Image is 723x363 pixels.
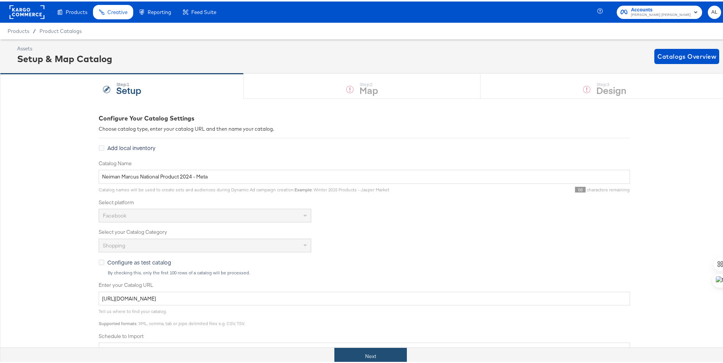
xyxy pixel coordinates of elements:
[8,27,29,33] span: Products
[99,319,137,325] strong: Supported formats
[711,6,718,15] span: AL
[107,142,155,150] span: Add local inventory
[99,280,630,287] label: Enter your Catalog URL
[295,185,312,191] strong: Example
[148,8,171,14] span: Reporting
[99,197,630,205] label: Select platform
[66,8,87,14] span: Products
[389,185,630,191] div: characters remaining
[575,185,586,191] span: 58
[99,113,630,121] div: Configure Your Catalog Settings
[107,269,630,274] div: By checking this, only the first 100 rows of a catalog will be processed.
[631,11,691,17] span: [PERSON_NAME] [PERSON_NAME]
[99,290,630,304] input: Enter Catalog URL, e.g. http://www.example.com/products.xml
[17,44,112,51] div: Assets
[99,168,630,182] input: Name your catalog e.g. My Dynamic Product Catalog
[17,51,112,64] div: Setup & Map Catalog
[39,27,82,33] a: Product Catalogs
[617,4,702,17] button: Accounts[PERSON_NAME] [PERSON_NAME]
[654,47,719,63] button: Catalogs Overview
[631,5,691,13] span: Accounts
[99,307,245,325] span: Tell us where to find your catalog. : XML, comma, tab or pipe delimited files e.g. CSV, TSV.
[99,158,630,166] label: Catalog Name
[708,4,721,17] button: AL
[107,257,171,264] span: Configure as test catalog
[116,82,141,95] strong: Setup
[107,8,128,14] span: Creative
[99,227,630,234] label: Select your Catalog Category
[657,50,716,60] span: Catalogs Overview
[116,80,141,86] div: Step: 1
[29,27,39,33] span: /
[99,124,630,131] div: Choose catalog type, enter your catalog URL and then name your catalog.
[103,211,126,217] span: Facebook
[99,185,389,191] span: Catalog names will be used to create sets and audiences during Dynamic Ad campaign creation. : Wi...
[103,241,125,247] span: Shopping
[191,8,216,14] span: Feed Suite
[99,331,630,338] label: Schedule to Import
